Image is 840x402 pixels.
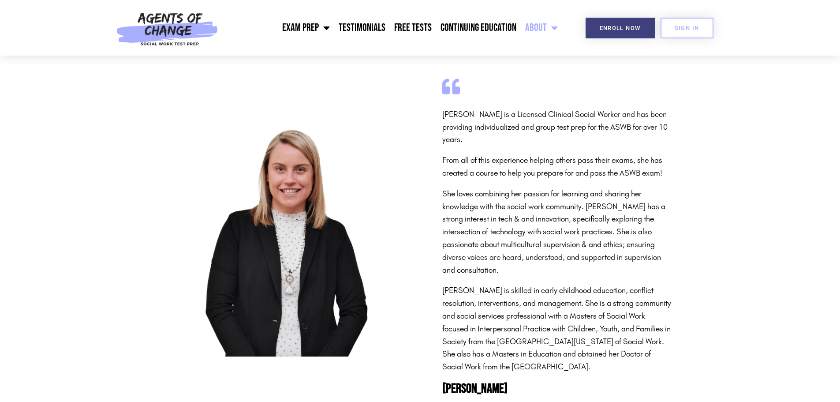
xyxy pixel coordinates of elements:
p: [PERSON_NAME] is skilled in early childhood education, conflict resolution, interventions, and ma... [442,284,672,373]
p: From all of this experience helping others pass their exams, she has created a course to help you... [442,154,672,180]
nav: Menu [223,17,562,39]
a: Continuing Education [436,17,521,39]
a: Enroll Now [586,18,655,38]
span: Enroll Now [600,25,641,31]
h2: [PERSON_NAME] [442,382,672,395]
span: SIGN IN [675,25,699,31]
a: Testimonials [334,17,390,39]
a: Exam Prep [278,17,334,39]
p: [PERSON_NAME] is a Licensed Clinical Social Worker and has been providing individualized and grou... [442,108,672,146]
a: SIGN IN [661,18,713,38]
a: Free Tests [390,17,436,39]
p: She loves combining her passion for learning and sharing her knowledge with the social work commu... [442,188,672,277]
a: About [521,17,562,39]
